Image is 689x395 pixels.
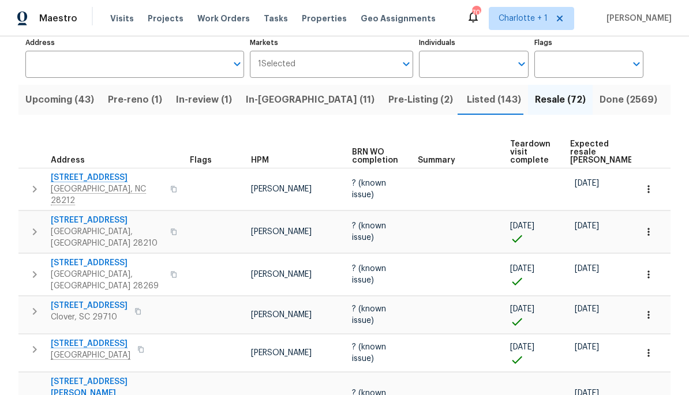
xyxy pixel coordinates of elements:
span: Listed (143) [467,92,521,108]
span: Flags [190,156,212,164]
span: Charlotte + 1 [499,13,548,24]
button: Open [514,56,530,72]
span: [STREET_ADDRESS] [51,300,128,311]
span: In-[GEOGRAPHIC_DATA] (11) [246,92,375,108]
span: [DATE] [510,343,534,351]
span: In-review (1) [176,92,232,108]
span: BRN WO completion [352,148,398,164]
span: Properties [302,13,347,24]
div: 70 [472,7,480,18]
span: Geo Assignments [361,13,436,24]
span: Projects [148,13,184,24]
span: ? (known issue) [352,343,386,363]
span: [DATE] [510,265,534,273]
span: Upcoming (43) [25,92,94,108]
button: Open [398,56,414,72]
span: Tasks [264,14,288,22]
button: Open [628,56,645,72]
span: [DATE] [575,222,599,230]
span: [GEOGRAPHIC_DATA], [GEOGRAPHIC_DATA] 28210 [51,226,163,249]
span: [PERSON_NAME] [251,228,312,236]
span: Clover, SC 29710 [51,311,128,323]
label: Markets [250,39,414,46]
span: Pre-reno (1) [108,92,162,108]
span: ? (known issue) [352,179,386,199]
span: Expected resale [PERSON_NAME] [570,140,635,164]
span: [PERSON_NAME] [251,270,312,279]
button: Open [229,56,245,72]
label: Flags [534,39,643,46]
span: Resale (72) [535,92,586,108]
span: Summary [418,156,455,164]
label: Individuals [419,39,528,46]
span: Pre-Listing (2) [388,92,453,108]
span: [DATE] [510,305,534,313]
span: ? (known issue) [352,265,386,284]
span: ? (known issue) [352,305,386,325]
span: [DATE] [575,179,599,187]
span: [DATE] [575,305,599,313]
span: [PERSON_NAME] [251,311,312,319]
span: [PERSON_NAME] [251,185,312,193]
span: Visits [110,13,134,24]
span: [DATE] [575,265,599,273]
span: [DATE] [575,343,599,351]
span: [PERSON_NAME] [251,349,312,357]
span: 1 Selected [258,59,295,69]
span: [DATE] [510,222,534,230]
span: ? (known issue) [352,222,386,242]
span: [STREET_ADDRESS] [51,215,163,226]
span: Address [51,156,85,164]
span: [GEOGRAPHIC_DATA], [GEOGRAPHIC_DATA] 28269 [51,269,163,292]
span: HPM [251,156,269,164]
span: Maestro [39,13,77,24]
span: Work Orders [197,13,250,24]
span: Done (2569) [600,92,657,108]
label: Address [25,39,244,46]
span: [PERSON_NAME] [602,13,672,24]
span: [STREET_ADDRESS] [51,257,163,269]
span: Teardown visit complete [510,140,551,164]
